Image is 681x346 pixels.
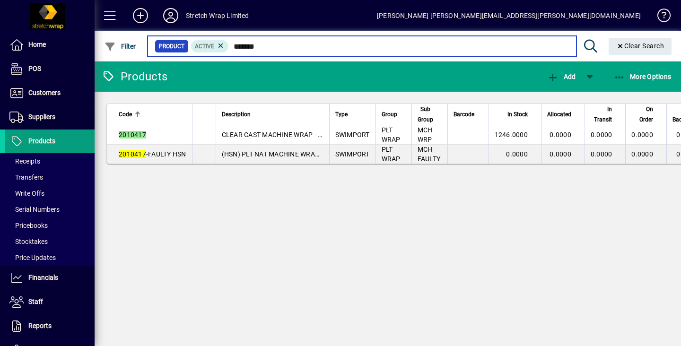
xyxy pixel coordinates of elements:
[377,8,641,23] div: [PERSON_NAME] [PERSON_NAME][EMAIL_ADDRESS][PERSON_NAME][DOMAIN_NAME]
[28,89,61,96] span: Customers
[631,131,653,138] span: 0.0000
[195,43,214,50] span: Active
[5,250,95,266] a: Price Updates
[9,190,44,197] span: Write Offs
[631,104,653,125] span: On Order
[119,150,146,158] em: 2010417
[28,274,58,281] span: Financials
[5,169,95,185] a: Transfers
[418,146,441,163] span: MCH FAULTY
[5,290,95,314] a: Staff
[335,150,370,158] span: SWIMPORT
[222,131,427,138] span: CLEAR CAST MACHINE WRAP - 500MM X 1420M X 23MU (1R/CTN)
[5,201,95,217] a: Serial Numbers
[28,113,55,121] span: Suppliers
[454,109,474,120] span: Barcode
[631,150,653,158] span: 0.0000
[550,131,571,138] span: 0.0000
[547,73,576,80] span: Add
[495,109,536,120] div: In Stock
[222,150,433,158] span: (HSN) PLT NAT MACHINE WRAP - 500MM X 1420M X 23MU (1R/CTN)
[545,68,578,85] button: Add
[614,73,672,80] span: More Options
[591,131,612,138] span: 0.0000
[650,2,669,33] a: Knowledge Base
[611,68,674,85] button: More Options
[5,81,95,105] a: Customers
[418,104,442,125] div: Sub Group
[609,38,672,55] button: Clear
[125,7,156,24] button: Add
[5,33,95,57] a: Home
[119,150,186,158] span: -FAULTY HSN
[102,69,167,84] div: Products
[186,8,249,23] div: Stretch Wrap Limited
[5,105,95,129] a: Suppliers
[495,131,528,138] span: 1246.0000
[28,298,43,305] span: Staff
[591,150,612,158] span: 0.0000
[547,109,580,120] div: Allocated
[191,40,229,52] mat-chip: Activation Status: Active
[418,104,433,125] span: Sub Group
[591,104,621,125] div: In Transit
[28,322,52,329] span: Reports
[5,185,95,201] a: Write Offs
[5,217,95,234] a: Pricebooks
[119,109,132,120] span: Code
[382,126,401,143] span: PLT WRAP
[454,109,483,120] div: Barcode
[9,157,40,165] span: Receipts
[159,42,184,51] span: Product
[382,109,406,120] div: Group
[616,42,664,50] span: Clear Search
[222,109,251,120] span: Description
[550,150,571,158] span: 0.0000
[335,109,370,120] div: Type
[5,314,95,338] a: Reports
[5,57,95,81] a: POS
[222,109,323,120] div: Description
[102,38,139,55] button: Filter
[9,254,56,261] span: Price Updates
[119,109,186,120] div: Code
[5,266,95,290] a: Financials
[591,104,612,125] span: In Transit
[418,126,433,143] span: MCH WRP
[156,7,186,24] button: Profile
[28,137,55,145] span: Products
[5,234,95,250] a: Stocktakes
[5,153,95,169] a: Receipts
[105,43,136,50] span: Filter
[9,206,60,213] span: Serial Numbers
[506,150,528,158] span: 0.0000
[28,41,46,48] span: Home
[507,109,528,120] span: In Stock
[335,109,348,120] span: Type
[9,222,48,229] span: Pricebooks
[382,146,401,163] span: PLT WRAP
[382,109,397,120] span: Group
[119,131,146,138] em: 2010417
[9,238,48,245] span: Stocktakes
[28,65,41,72] span: POS
[335,131,370,138] span: SWIMPORT
[631,104,662,125] div: On Order
[9,173,43,181] span: Transfers
[547,109,571,120] span: Allocated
